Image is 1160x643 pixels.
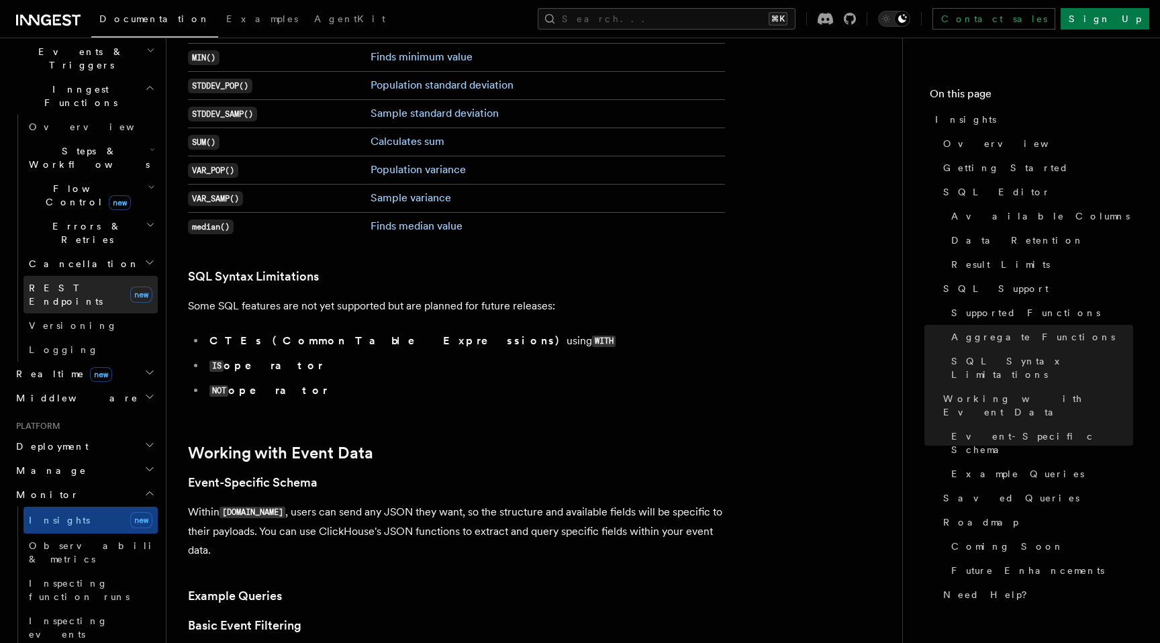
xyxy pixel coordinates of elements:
span: Monitor [11,488,79,501]
li: using [205,332,725,351]
span: Future Enhancements [951,564,1104,577]
code: median() [188,219,234,234]
a: Aggregate Functions [946,325,1133,349]
strong: CTEs (Common Table Expressions) [209,334,567,347]
a: Saved Queries [938,486,1133,510]
span: Errors & Retries [23,219,146,246]
code: VAR_SAMP() [188,191,243,206]
span: Insights [935,113,996,126]
a: Contact sales [932,8,1055,30]
span: SQL Editor [943,185,1051,199]
a: AgentKit [306,4,393,36]
code: MIN() [188,50,220,65]
code: STDDEV_SAMP() [188,107,257,121]
a: Event-Specific Schema [188,473,318,492]
span: Coming Soon [951,540,1064,553]
span: Saved Queries [943,491,1079,505]
button: Steps & Workflows [23,139,158,177]
a: Data Retention [946,228,1133,252]
span: Cancellation [23,257,140,270]
button: Toggle dark mode [878,11,910,27]
button: Flow Controlnew [23,177,158,214]
a: Insightsnew [23,507,158,534]
span: Available Columns [951,209,1130,223]
code: IS [209,360,224,372]
span: Platform [11,421,60,432]
span: Insights [29,515,90,526]
code: NOT [209,385,228,397]
span: Need Help? [943,588,1036,601]
a: Finds minimum value [371,50,473,63]
a: Need Help? [938,583,1133,607]
a: Calculates sum [371,135,444,148]
a: Inspecting function runs [23,571,158,609]
button: Events & Triggers [11,40,158,77]
span: Flow Control [23,182,148,209]
a: SQL Support [938,277,1133,301]
span: Versioning [29,320,117,331]
a: Supported Functions [946,301,1133,325]
span: Deployment [11,440,89,453]
a: Finds median value [371,219,463,232]
span: Steps & Workflows [23,144,150,171]
a: SQL Syntax Limitations [946,349,1133,387]
span: Getting Started [943,161,1069,175]
a: Getting Started [938,156,1133,180]
a: Logging [23,338,158,362]
button: Deployment [11,434,158,458]
a: Documentation [91,4,218,38]
a: Observability & metrics [23,534,158,571]
button: Inngest Functions [11,77,158,115]
a: Examples [218,4,306,36]
a: Insights [930,107,1133,132]
strong: operator [209,384,328,397]
p: Some SQL features are not yet supported but are planned for future releases: [188,297,725,315]
span: Supported Functions [951,306,1100,319]
a: Population standard deviation [371,79,514,91]
button: Search...⌘K [538,8,795,30]
p: Within , users can send any JSON they want, so the structure and available fields will be specifi... [188,503,725,560]
a: Coming Soon [946,534,1133,558]
span: Example Queries [951,467,1084,481]
span: Documentation [99,13,210,24]
span: Events & Triggers [11,45,146,72]
code: [DOMAIN_NAME] [220,507,285,518]
span: Inngest Functions [11,83,145,109]
a: Population variance [371,163,466,176]
span: Data Retention [951,234,1084,247]
a: Example Queries [188,587,282,605]
a: Overview [23,115,158,139]
button: Errors & Retries [23,214,158,252]
code: SUM() [188,135,220,150]
span: Inspecting function runs [29,578,130,602]
span: Manage [11,464,87,477]
a: Sample standard deviation [371,107,499,119]
a: Sign Up [1061,8,1149,30]
a: Sample variance [371,191,451,204]
span: new [109,195,131,210]
span: SQL Syntax Limitations [951,354,1133,381]
span: Result Limits [951,258,1050,271]
button: Monitor [11,483,158,507]
span: new [130,512,152,528]
button: Manage [11,458,158,483]
span: Overview [29,121,167,132]
button: Cancellation [23,252,158,276]
code: VAR_POP() [188,163,238,178]
strong: operator [209,359,323,372]
a: Future Enhancements [946,558,1133,583]
span: Overview [943,137,1081,150]
a: SQL Editor [938,180,1133,204]
span: AgentKit [314,13,385,24]
a: SQL Syntax Limitations [188,267,319,286]
span: SQL Support [943,282,1049,295]
a: Working with Event Data [188,444,373,462]
span: Event-Specific Schema [951,430,1133,456]
a: Working with Event Data [938,387,1133,424]
span: Inspecting events [29,615,108,640]
div: Inngest Functions [11,115,158,362]
span: new [90,367,112,382]
h4: On this page [930,86,1133,107]
span: new [130,287,152,303]
code: STDDEV_POP() [188,79,252,93]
